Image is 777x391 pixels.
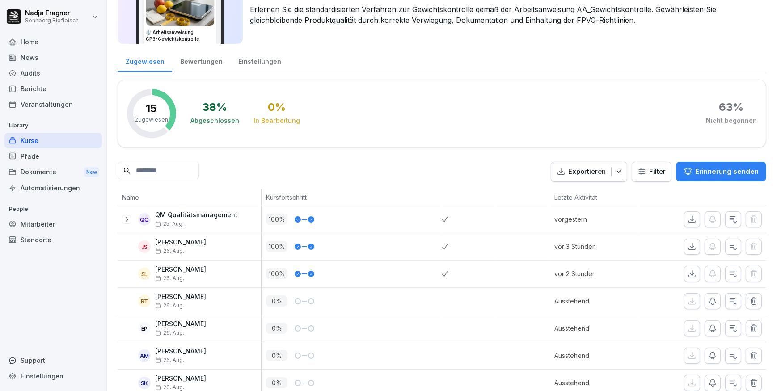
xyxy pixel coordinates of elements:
a: Berichte [4,81,102,97]
p: [PERSON_NAME] [155,348,206,355]
p: vorgestern [554,214,640,224]
p: vor 2 Stunden [554,269,640,278]
div: SK [138,377,151,389]
div: QQ [138,213,151,226]
div: EP [138,322,151,335]
div: AM [138,349,151,362]
p: People [4,202,102,216]
div: JS [138,240,151,253]
p: 100 % [266,214,287,225]
p: Ausstehend [554,378,640,387]
button: Filter [632,162,671,181]
div: SL [138,268,151,280]
p: 100 % [266,241,287,252]
p: Exportieren [568,167,606,177]
div: 63 % [719,102,744,113]
p: Library [4,118,102,133]
span: 26. Aug. [155,330,184,336]
p: Kursfortschritt [266,193,437,202]
p: 0 % [266,377,287,388]
p: Sonnberg Biofleisch [25,17,79,24]
div: Filter [638,167,666,176]
p: 0 % [266,350,287,361]
p: Ausstehend [554,296,640,306]
div: Abgeschlossen [190,116,239,125]
p: [PERSON_NAME] [155,375,206,383]
p: Ausstehend [554,351,640,360]
div: Dokumente [4,164,102,181]
p: QM Qualitätsmanagement [155,211,237,219]
a: Bewertungen [172,49,230,72]
div: New [84,167,99,177]
span: 26. Aug. [155,303,184,309]
div: In Bearbeitung [253,116,300,125]
p: vor 3 Stunden [554,242,640,251]
p: Erinnerung senden [695,167,759,177]
p: [PERSON_NAME] [155,293,206,301]
p: Zugewiesen [135,116,168,124]
p: 100 % [266,268,287,279]
button: Erinnerung senden [676,162,766,181]
div: RT [138,295,151,307]
button: Exportieren [551,162,627,182]
p: Nadja Fragner [25,9,79,17]
div: Support [4,353,102,368]
div: 0 % [268,102,286,113]
h3: ⚖️ Arbeitsanweisung CP3-Gewichtskontrolle [146,29,215,42]
p: Erlernen Sie die standardisierten Verfahren zur Gewichtskontrolle gemäß der Arbeitsanweisung AA_G... [250,4,759,25]
p: [PERSON_NAME] [155,266,206,273]
a: Einstellungen [230,49,289,72]
p: [PERSON_NAME] [155,239,206,246]
a: Veranstaltungen [4,97,102,112]
p: Letzte Aktivität [554,193,636,202]
a: News [4,50,102,65]
p: Ausstehend [554,324,640,333]
p: 0 % [266,323,287,334]
span: 26. Aug. [155,275,184,282]
a: Zugewiesen [118,49,172,72]
a: Automatisierungen [4,180,102,196]
p: Name [122,193,257,202]
p: 0 % [266,295,287,307]
span: 25. Aug. [155,221,184,227]
a: Kurse [4,133,102,148]
a: Standorte [4,232,102,248]
a: DokumenteNew [4,164,102,181]
span: 26. Aug. [155,248,184,254]
span: 26. Aug. [155,357,184,363]
p: 15 [146,103,157,114]
a: Audits [4,65,102,81]
span: 26. Aug. [155,384,184,391]
a: Einstellungen [4,368,102,384]
a: Home [4,34,102,50]
a: Pfade [4,148,102,164]
div: Nicht begonnen [706,116,757,125]
a: Mitarbeiter [4,216,102,232]
div: 38 % [203,102,227,113]
p: [PERSON_NAME] [155,320,206,328]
